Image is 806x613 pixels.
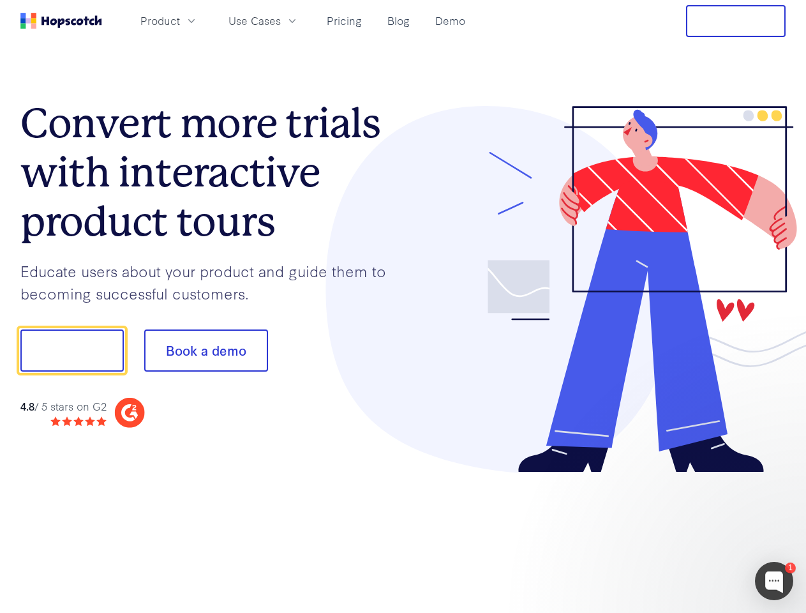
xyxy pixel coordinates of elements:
strong: 4.8 [20,398,34,413]
a: Pricing [322,10,367,31]
button: Free Trial [686,5,786,37]
h1: Convert more trials with interactive product tours [20,99,403,246]
span: Use Cases [228,13,281,29]
span: Product [140,13,180,29]
button: Show me! [20,329,124,372]
a: Home [20,13,102,29]
div: / 5 stars on G2 [20,398,107,414]
button: Product [133,10,205,31]
div: 1 [785,563,796,573]
button: Use Cases [221,10,306,31]
button: Book a demo [144,329,268,372]
a: Demo [430,10,470,31]
a: Blog [382,10,415,31]
p: Educate users about your product and guide them to becoming successful customers. [20,260,403,304]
